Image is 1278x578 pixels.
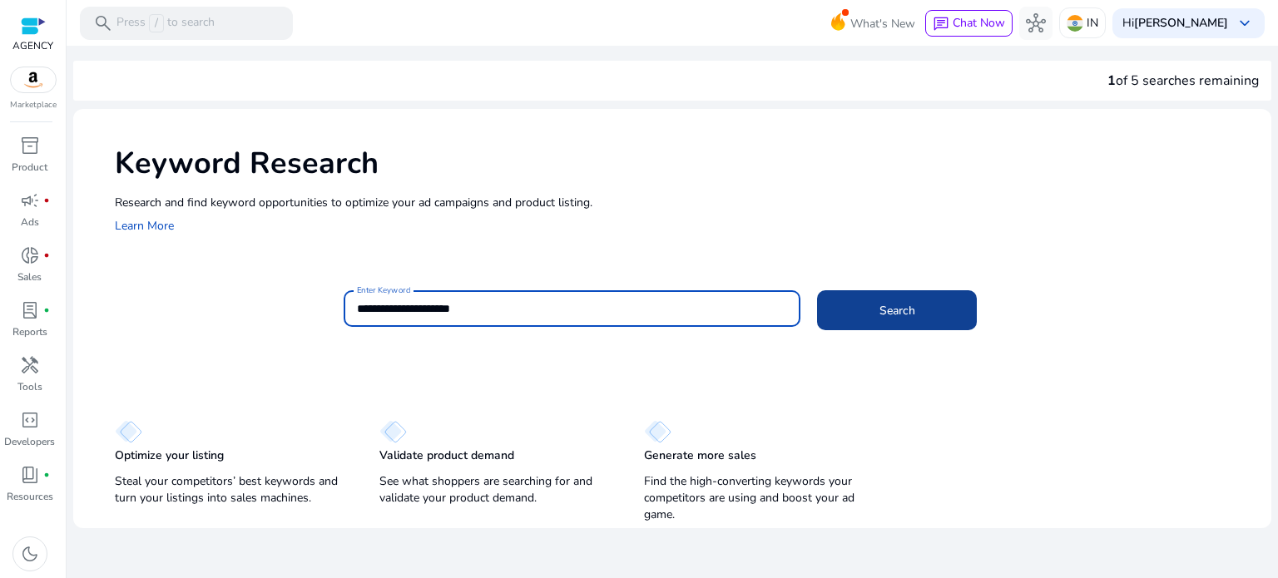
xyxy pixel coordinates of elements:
[12,324,47,339] p: Reports
[1067,15,1083,32] img: in.svg
[1134,15,1228,31] b: [PERSON_NAME]
[1107,72,1116,90] span: 1
[379,420,407,443] img: diamond.svg
[4,434,55,449] p: Developers
[115,218,174,234] a: Learn More
[817,290,977,330] button: Search
[17,269,42,284] p: Sales
[1019,7,1053,40] button: hub
[7,489,53,504] p: Resources
[1087,8,1098,37] p: IN
[10,99,57,111] p: Marketplace
[953,15,1005,31] span: Chat Now
[43,307,50,314] span: fiber_manual_record
[12,38,53,53] p: AGENCY
[115,146,1255,181] h1: Keyword Research
[1026,13,1046,33] span: hub
[116,14,215,32] p: Press to search
[43,472,50,478] span: fiber_manual_record
[115,473,346,506] p: Steal your competitors’ best keywords and turn your listings into sales machines.
[357,284,410,296] mat-label: Enter Keyword
[20,544,40,564] span: dark_mode
[20,245,40,265] span: donut_small
[850,9,915,38] span: What's New
[379,473,611,506] p: See what shoppers are searching for and validate your product demand.
[20,410,40,430] span: code_blocks
[11,67,56,92] img: amazon.svg
[43,252,50,259] span: fiber_manual_record
[115,194,1255,211] p: Research and find keyword opportunities to optimize your ad campaigns and product listing.
[43,197,50,204] span: fiber_manual_record
[20,300,40,320] span: lab_profile
[1235,13,1255,33] span: keyboard_arrow_down
[644,420,671,443] img: diamond.svg
[17,379,42,394] p: Tools
[644,473,875,523] p: Find the high-converting keywords your competitors are using and boost your ad game.
[115,447,224,464] p: Optimize your listing
[879,302,915,319] span: Search
[20,190,40,210] span: campaign
[925,10,1013,37] button: chatChat Now
[149,14,164,32] span: /
[93,13,113,33] span: search
[644,447,756,464] p: Generate more sales
[20,465,40,485] span: book_4
[20,136,40,156] span: inventory_2
[1107,71,1259,91] div: of 5 searches remaining
[12,160,47,175] p: Product
[21,215,39,230] p: Ads
[379,447,514,464] p: Validate product demand
[1122,17,1228,29] p: Hi
[115,420,142,443] img: diamond.svg
[20,355,40,375] span: handyman
[933,16,949,32] span: chat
